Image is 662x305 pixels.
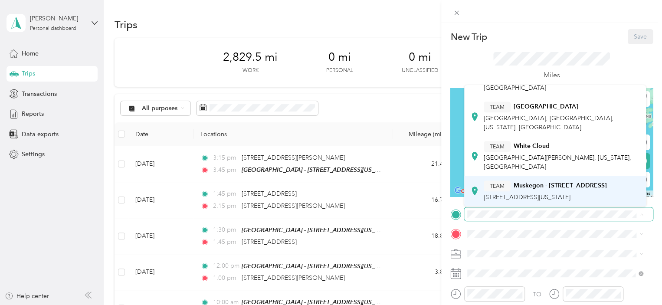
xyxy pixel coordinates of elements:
[452,185,481,197] img: Google
[533,290,541,299] div: TO
[514,103,578,111] strong: [GEOGRAPHIC_DATA]
[484,115,614,131] span: [GEOGRAPHIC_DATA], [GEOGRAPHIC_DATA], [US_STATE], [GEOGRAPHIC_DATA]
[484,154,631,171] span: [GEOGRAPHIC_DATA][PERSON_NAME], [US_STATE], [GEOGRAPHIC_DATA]
[490,142,505,150] span: TEAM
[514,182,607,190] strong: Muskegon - [STREET_ADDRESS]
[484,141,511,152] button: TEAM
[484,193,570,201] span: [STREET_ADDRESS][US_STATE]
[484,102,511,112] button: TEAM
[514,142,550,150] strong: White Cloud
[613,256,662,305] iframe: Everlance-gr Chat Button Frame
[484,75,631,92] span: [GEOGRAPHIC_DATA][PERSON_NAME], [US_STATE], [GEOGRAPHIC_DATA]
[544,70,560,81] p: Miles
[490,103,505,111] span: TEAM
[490,182,505,190] span: TEAM
[484,180,511,191] button: TEAM
[450,31,487,43] p: New Trip
[452,185,481,197] a: Open this area in Google Maps (opens a new window)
